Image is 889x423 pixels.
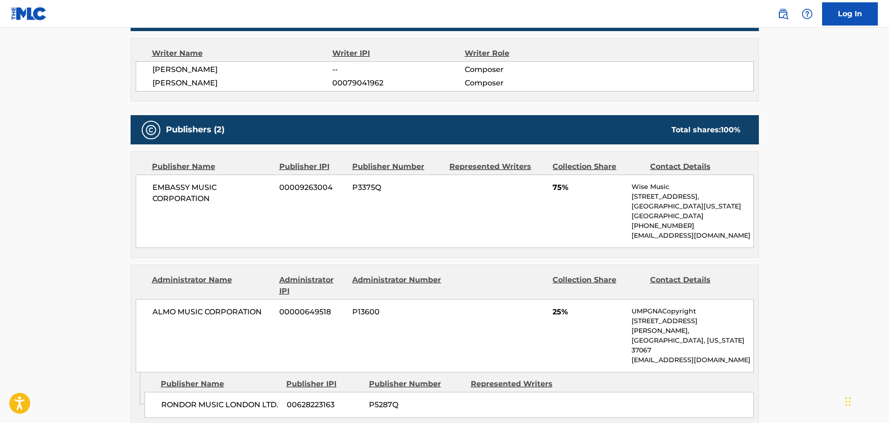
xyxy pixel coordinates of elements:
p: [PHONE_NUMBER] [632,221,753,231]
span: EMBASSY MUSIC CORPORATION [152,182,273,204]
img: MLC Logo [11,7,47,20]
p: Wise Music [632,182,753,192]
div: Publisher Number [352,161,442,172]
span: [PERSON_NAME] [152,78,333,89]
span: 00000649518 [279,306,345,318]
img: help [802,8,813,20]
span: 25% [553,306,625,318]
div: Help [798,5,817,23]
div: Writer IPI [332,48,465,59]
div: Administrator Name [152,274,272,297]
div: Publisher IPI [286,378,362,390]
span: P3375Q [352,182,442,193]
p: [STREET_ADDRESS][PERSON_NAME], [632,316,753,336]
div: Publisher Number [369,378,464,390]
span: 75% [553,182,625,193]
span: [PERSON_NAME] [152,64,333,75]
div: Publisher IPI [279,161,345,172]
iframe: Chat Widget [843,378,889,423]
div: Collection Share [553,274,643,297]
img: search [777,8,789,20]
span: -- [332,64,464,75]
div: Administrator Number [352,274,442,297]
div: Publisher Name [161,378,279,390]
div: Administrator IPI [279,274,345,297]
div: Represented Writers [449,161,546,172]
span: P5287Q [369,399,464,410]
span: 00628223163 [287,399,362,410]
p: [EMAIL_ADDRESS][DOMAIN_NAME] [632,355,753,365]
p: [GEOGRAPHIC_DATA], [US_STATE] 37067 [632,336,753,355]
div: Writer Name [152,48,333,59]
p: [GEOGRAPHIC_DATA] [632,211,753,221]
div: Contact Details [650,274,740,297]
span: 100 % [721,125,740,134]
span: 00079041962 [332,78,464,89]
div: Represented Writers [471,378,566,390]
p: UMPGNACopyright [632,306,753,316]
span: ALMO MUSIC CORPORATION [152,306,273,318]
div: Drag [845,388,851,416]
p: [STREET_ADDRESS], [632,192,753,202]
span: RONDOR MUSIC LONDON LTD. [161,399,280,410]
a: Public Search [774,5,792,23]
div: Collection Share [553,161,643,172]
span: 00009263004 [279,182,345,193]
span: Composer [465,78,585,89]
span: Composer [465,64,585,75]
p: [GEOGRAPHIC_DATA][US_STATE] [632,202,753,211]
a: Log In [822,2,878,26]
div: Total shares: [672,124,740,136]
h5: Publishers (2) [166,124,224,135]
div: Writer Role [465,48,585,59]
div: Contact Details [650,161,740,172]
div: Publisher Name [152,161,272,172]
img: Publishers [145,124,157,136]
span: P13600 [352,306,442,318]
p: [EMAIL_ADDRESS][DOMAIN_NAME] [632,231,753,241]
